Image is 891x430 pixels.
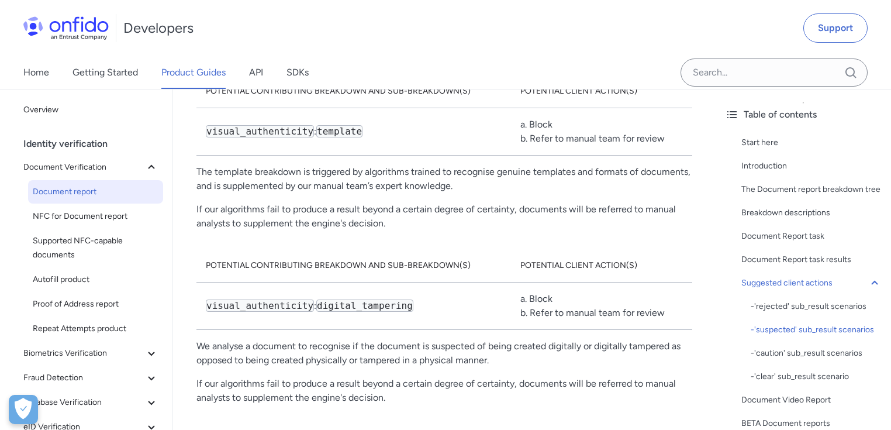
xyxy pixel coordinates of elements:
span: Document report [33,185,158,199]
span: Proof of Address report [33,297,158,311]
img: Onfido Logo [23,16,109,40]
button: Document Verification [19,156,163,179]
a: The Document report breakdown tree [741,183,882,197]
code: visual_authenticity [206,125,314,137]
a: Breakdown descriptions [741,206,882,220]
a: Introduction [741,159,882,173]
div: - 'rejected' sub_result scenarios [751,300,882,314]
a: -'rejected' sub_result scenarios [751,300,882,314]
a: Document Video Report [741,393,882,407]
p: The template breakdown is triggered by algorithms trained to recognise genuine templates and form... [196,165,692,193]
th: Potential contributing breakdown and sub-breakdown(s) [196,75,511,108]
input: Onfido search input field [681,59,868,87]
div: - 'clear' sub_result scenario [751,370,882,384]
a: Autofill product [28,268,163,291]
td: : [196,108,511,156]
span: Biometrics Verification [23,346,144,360]
span: Document Verification [23,160,144,174]
span: Autofill product [33,273,158,287]
a: -'clear' sub_result scenario [751,370,882,384]
a: Repeat Attempts product [28,317,163,340]
th: Potential client action(s) [511,75,692,108]
a: Product Guides [161,56,226,89]
span: Database Verification [23,395,144,410]
p: If our algorithms fail to produce a result beyond a certain degree of certainty, documents will b... [196,202,692,231]
td: a. Block b. Refer to manual team for review [511,283,692,330]
code: digital_tampering [316,300,413,312]
code: visual_authenticity [206,300,314,312]
a: Home [23,56,49,89]
div: Cookie Preferences [9,395,38,424]
span: Overview [23,103,158,117]
div: Identity verification [23,132,168,156]
a: -'suspected' sub_result scenarios [751,323,882,337]
p: We analyse a document to recognise if the document is suspected of being created digitally or dig... [196,339,692,367]
span: NFC for Document report [33,209,158,223]
button: Fraud Detection [19,366,163,390]
td: : [196,283,511,330]
a: Getting Started [72,56,138,89]
span: Supported NFC-capable documents [33,234,158,262]
button: Open Preferences [9,395,38,424]
a: Support [803,13,868,43]
a: NFC for Document report [28,205,163,228]
code: template [316,125,362,137]
a: Start here [741,136,882,150]
a: -'caution' sub_result scenarios [751,346,882,360]
div: Table of contents [725,108,882,122]
a: Proof of Address report [28,293,163,316]
button: Biometrics Verification [19,342,163,365]
a: Document Report task [741,229,882,243]
th: Potential client action(s) [511,249,692,283]
a: API [249,56,263,89]
td: a. Block b. Refer to manual team for review [511,108,692,156]
a: Overview [19,98,163,122]
th: Potential contributing breakdown and sub-breakdown(s) [196,249,511,283]
div: - 'suspected' sub_result scenarios [751,323,882,337]
p: If our algorithms fail to produce a result beyond a certain degree of certainty, documents will b... [196,377,692,405]
div: - 'caution' sub_result scenarios [751,346,882,360]
h1: Developers [123,19,194,37]
a: Document report [28,180,163,204]
a: Suggested client actions [741,276,882,290]
a: Document Report task results [741,253,882,267]
a: Supported NFC-capable documents [28,229,163,267]
button: Database Verification [19,391,163,414]
a: SDKs [286,56,309,89]
span: Fraud Detection [23,371,144,385]
span: Repeat Attempts product [33,322,158,336]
